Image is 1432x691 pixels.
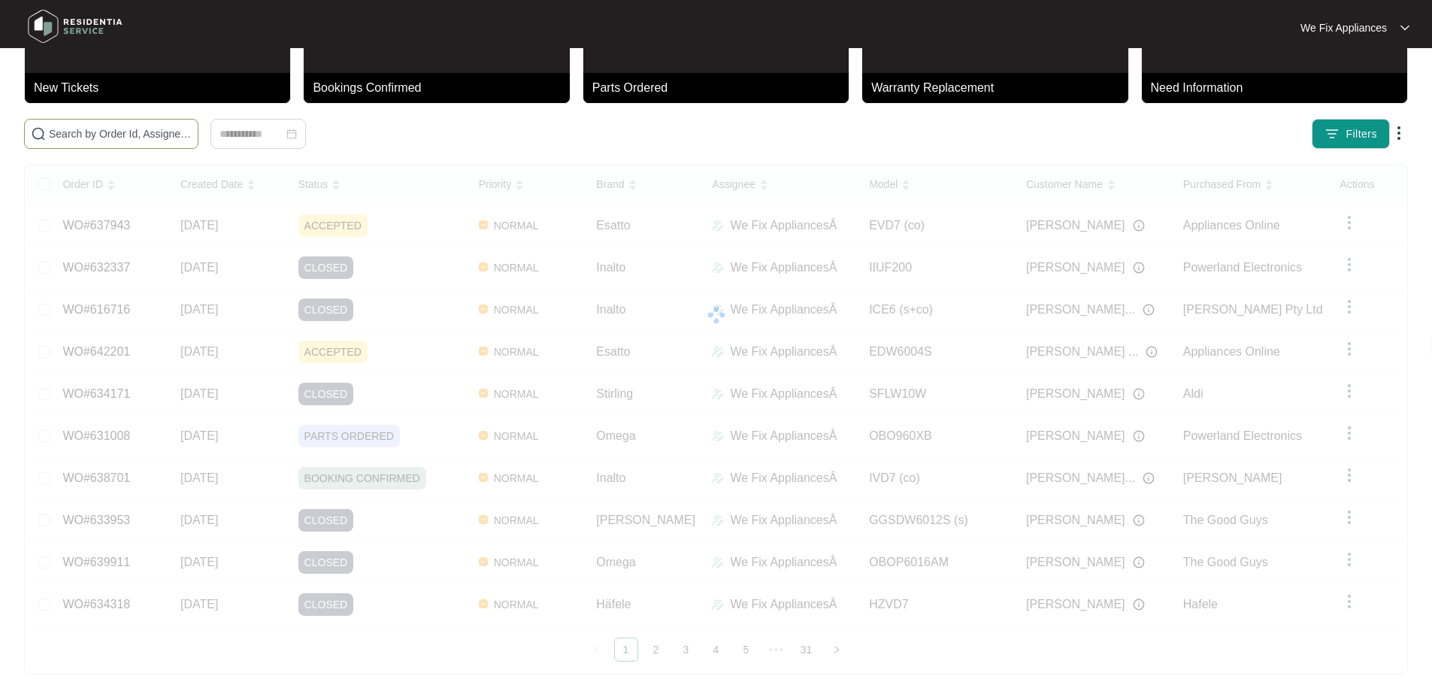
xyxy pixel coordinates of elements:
[1346,126,1377,142] span: Filters
[1400,24,1409,32] img: dropdown arrow
[34,79,290,97] p: New Tickets
[871,79,1128,97] p: Warranty Replacement
[1151,79,1407,97] p: Need Information
[1312,119,1390,149] button: filter iconFilters
[23,4,128,49] img: residentia service logo
[1325,126,1340,141] img: filter icon
[1300,20,1387,35] p: We Fix Appliances
[313,79,569,97] p: Bookings Confirmed
[1390,124,1408,142] img: dropdown arrow
[31,126,46,141] img: search-icon
[592,79,849,97] p: Parts Ordered
[49,126,192,142] input: Search by Order Id, Assignee Name, Customer Name, Brand and Model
